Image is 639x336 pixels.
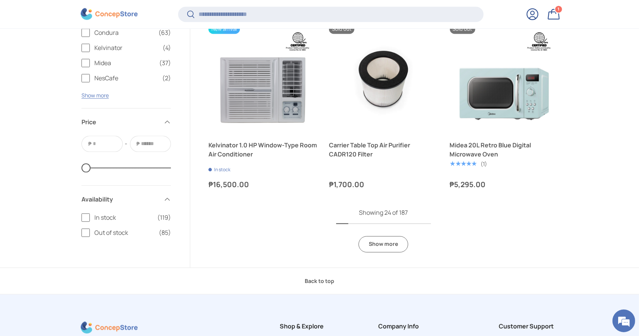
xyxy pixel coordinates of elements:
[94,28,154,37] span: Condura
[94,58,155,67] span: Midea
[208,24,240,34] span: New arrival
[94,43,158,52] span: Kelvinator
[450,24,475,34] span: Sold out
[359,208,408,217] span: Showing 24 of 187
[450,24,558,133] a: Midea 20L Retro Blue Digital Microwave Oven
[359,236,408,252] a: Show more
[81,92,109,99] button: Show more
[81,195,159,204] span: Availability
[125,139,128,148] span: -
[39,42,127,52] div: Chat with us now
[208,141,317,159] a: Kelvinator 1.0 HP Window-Type Room Air Conditioner
[162,73,171,83] span: (2)
[329,141,437,159] a: Carrier Table Top Air Purifier CADR120 Filter
[329,24,437,133] a: Carrier Table Top Air Purifier CADR120 Filter
[158,28,171,37] span: (63)
[81,117,159,127] span: Price
[81,108,171,136] summary: Price
[208,208,558,252] nav: Pagination
[94,228,154,237] span: Out of stock
[450,141,558,159] a: Midea 20L Retro Blue Digital Microwave Oven
[558,6,560,12] span: 1
[159,228,171,237] span: (85)
[44,95,105,172] span: We're online!
[159,58,171,67] span: (37)
[157,213,171,222] span: (119)
[163,43,171,52] span: (4)
[4,207,144,233] textarea: Type your message and hit 'Enter'
[124,4,143,22] div: Minimize live chat window
[81,186,171,213] summary: Availability
[94,213,153,222] span: In stock
[136,140,141,148] span: ₱
[81,8,138,20] img: ConcepStore
[208,24,317,133] a: Kelvinator 1.0 HP Window-Type Room Air Conditioner
[329,24,354,34] span: Sold out
[94,73,158,83] span: NesCafe
[88,140,92,148] span: ₱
